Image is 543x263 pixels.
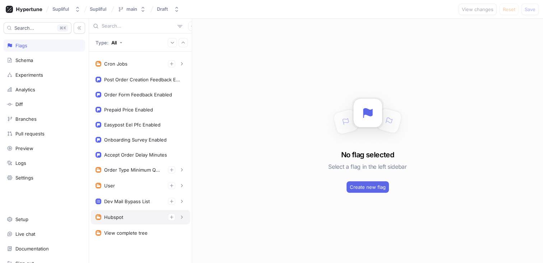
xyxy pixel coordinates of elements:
p: Type: [96,40,108,46]
div: Draft [157,6,168,12]
div: Order Type Minimum Quantities [104,167,162,173]
a: Documentation [4,243,85,255]
div: Accept Order Delay Minutes [104,152,167,158]
button: Reset [500,4,519,15]
div: Order Form Feedback Enabled [104,92,172,97]
div: Live chat [15,231,35,237]
div: Branches [15,116,37,122]
div: User [104,183,115,188]
div: Flags [15,43,27,48]
div: All [111,40,117,46]
div: Logs [15,160,26,166]
span: Search... [14,26,34,30]
div: Settings [15,175,33,181]
div: main [126,6,137,12]
h3: No flag selected [341,149,394,160]
input: Search... [102,23,175,30]
button: Search...K [4,22,71,34]
div: Analytics [15,87,35,92]
div: Experiments [15,72,43,78]
span: Reset [503,7,515,11]
button: main [115,3,149,15]
span: Supliful [90,6,106,11]
button: View changes [459,4,497,15]
h5: Select a flag in the left sidebar [328,160,407,173]
div: Schema [15,57,33,63]
div: Easypost Eel Pfc Enabled [104,122,161,128]
div: Dev Mail Bypass List [104,199,150,204]
button: Expand all [168,38,177,47]
div: Supliful [52,6,69,12]
div: Diff [15,101,23,107]
span: Create new flag [350,185,386,189]
button: Supliful [50,3,83,15]
div: Onboarding Survey Enabled [104,137,167,143]
div: Post Order Creation Feedback Enabled [104,77,182,82]
div: View complete tree [104,230,148,236]
div: Prepaid Price Enabled [104,107,153,113]
button: Draft [154,3,182,15]
button: Create new flag [347,181,389,193]
div: Hubspot [104,214,123,220]
div: Preview [15,145,33,151]
button: Type: All [93,36,125,49]
div: Cron Jobs [104,61,127,67]
div: Setup [15,216,28,222]
div: Pull requests [15,131,45,137]
button: Collapse all [178,38,188,47]
span: Save [525,7,535,11]
button: Save [521,4,539,15]
div: Documentation [15,246,49,252]
span: View changes [462,7,493,11]
div: K [57,24,68,32]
